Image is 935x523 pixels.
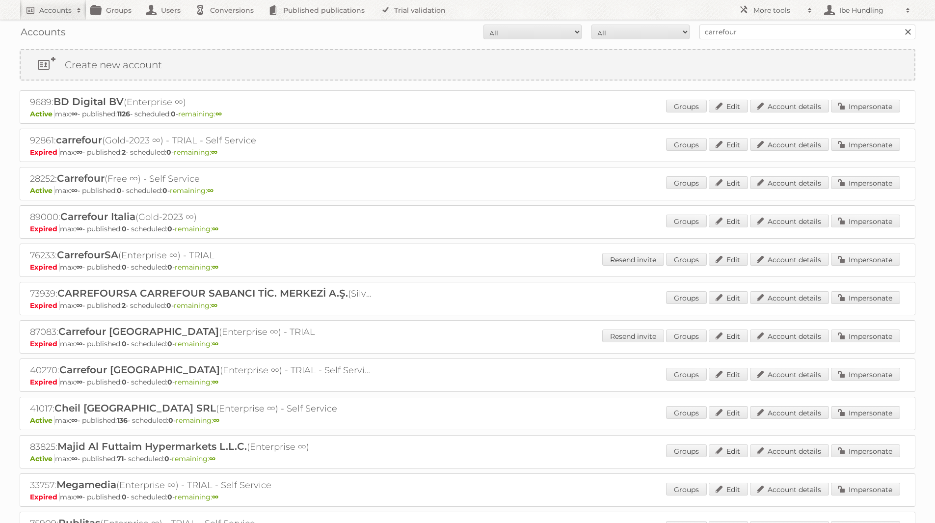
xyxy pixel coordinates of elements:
span: CarrefourSA [57,249,118,261]
strong: 0 [167,263,172,272]
p: max: - published: - scheduled: - [30,378,905,386]
p: max: - published: - scheduled: - [30,339,905,348]
a: Account details [750,406,829,419]
span: Expired [30,378,60,386]
span: Expired [30,148,60,157]
strong: 1126 [117,110,130,118]
h2: 40270: (Enterprise ∞) - TRIAL - Self Service [30,364,374,377]
span: Active [30,110,55,118]
strong: ∞ [71,454,78,463]
a: Edit [709,215,748,227]
span: Expired [30,263,60,272]
strong: ∞ [212,339,218,348]
a: Impersonate [831,253,900,266]
p: max: - published: - scheduled: - [30,186,905,195]
p: max: - published: - scheduled: - [30,148,905,157]
a: Account details [750,253,829,266]
strong: 0 [122,493,127,501]
strong: ∞ [71,186,78,195]
h2: Ibe Hundling [837,5,901,15]
strong: ∞ [207,186,214,195]
a: Groups [666,253,707,266]
a: Account details [750,483,829,495]
p: max: - published: - scheduled: - [30,110,905,118]
h2: 28252: (Free ∞) - Self Service [30,172,374,185]
strong: ∞ [76,263,82,272]
span: Carrefour [GEOGRAPHIC_DATA] [59,364,220,376]
strong: ∞ [213,416,219,425]
a: Create new account [21,50,914,80]
h2: 73939: (Silver-2023 ∞) - TRIAL [30,287,374,300]
a: Edit [709,176,748,189]
strong: ∞ [76,493,82,501]
strong: ∞ [212,378,218,386]
a: Groups [666,138,707,151]
strong: 0 [122,378,127,386]
p: max: - published: - scheduled: - [30,454,905,463]
a: Impersonate [831,176,900,189]
a: Groups [666,483,707,495]
h2: More tools [753,5,802,15]
p: max: - published: - scheduled: - [30,301,905,310]
strong: ∞ [212,224,218,233]
span: Cheil [GEOGRAPHIC_DATA] SRL [54,402,216,414]
a: Impersonate [831,406,900,419]
a: Account details [750,291,829,304]
strong: 0 [171,110,176,118]
strong: 0 [166,301,171,310]
a: Edit [709,406,748,419]
strong: ∞ [76,224,82,233]
a: Account details [750,330,829,342]
span: Majid Al Futtaim Hypermarkets L.L.C. [57,440,247,452]
h2: 87083: (Enterprise ∞) - TRIAL [30,326,374,338]
a: Account details [750,444,829,457]
h2: Accounts [39,5,72,15]
strong: ∞ [211,301,217,310]
strong: ∞ [76,148,82,157]
strong: ∞ [212,263,218,272]
span: Active [30,454,55,463]
a: Edit [709,368,748,381]
a: Account details [750,368,829,381]
a: Groups [666,368,707,381]
a: Edit [709,100,748,112]
span: BD Digital BV [53,96,124,108]
a: Impersonate [831,291,900,304]
strong: 2 [122,301,126,310]
a: Groups [666,291,707,304]
h2: 41017: (Enterprise ∞) - Self Service [30,402,374,415]
strong: 0 [167,339,172,348]
a: Edit [709,138,748,151]
span: remaining: [178,110,222,118]
strong: ∞ [212,493,218,501]
h2: 33757: (Enterprise ∞) - TRIAL - Self Service [30,479,374,492]
strong: 71 [117,454,124,463]
strong: 0 [122,263,127,272]
strong: 0 [122,339,127,348]
a: Groups [666,406,707,419]
span: Carrefour [GEOGRAPHIC_DATA] [58,326,219,337]
a: Impersonate [831,483,900,495]
strong: 0 [167,378,172,386]
span: remaining: [174,148,217,157]
a: Edit [709,330,748,342]
span: Expired [30,339,60,348]
h2: 76233: (Enterprise ∞) - TRIAL [30,249,374,262]
strong: ∞ [215,110,222,118]
strong: ∞ [76,378,82,386]
strong: 0 [166,148,171,157]
h2: 83825: (Enterprise ∞) [30,440,374,453]
a: Impersonate [831,138,900,151]
strong: ∞ [71,110,78,118]
span: remaining: [174,301,217,310]
a: Resend invite [602,253,664,266]
a: Resend invite [602,330,664,342]
a: Groups [666,444,707,457]
a: Account details [750,215,829,227]
span: Expired [30,301,60,310]
a: Impersonate [831,215,900,227]
a: Groups [666,100,707,112]
a: Account details [750,100,829,112]
strong: 0 [167,224,172,233]
strong: 0 [122,224,127,233]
